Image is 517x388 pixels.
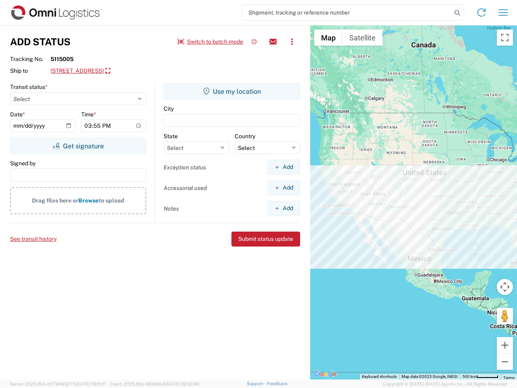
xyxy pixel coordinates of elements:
img: Google [312,369,339,380]
button: Show street map [314,30,343,46]
button: Show satellite imagery [343,30,382,46]
span: Copyright © [DATE]-[DATE] Agistix Inc., All Rights Reserved [383,380,507,388]
span: Drag files here or [32,197,78,204]
label: Signed by [10,160,36,167]
span: 500 km [462,374,476,379]
input: Shipment, tracking or reference number [242,5,452,20]
a: [STREET_ADDRESS] [50,64,110,78]
button: Keyboard shortcuts [362,374,397,380]
button: Add [267,201,300,216]
button: Use my location [164,83,300,99]
span: Tracking No. [10,55,50,63]
button: Drag Pegman onto the map to open Street View [497,308,513,324]
span: to upload [99,197,124,204]
button: Zoom in [497,337,513,353]
button: Add [267,160,300,175]
a: Feedback [267,381,288,386]
a: Support [247,381,267,386]
label: Time [81,111,96,118]
strong: 5115005 [50,55,74,63]
span: Ship to [10,67,50,74]
label: Country [235,133,255,140]
button: Zoom out [497,354,513,370]
button: Submit status update [231,232,300,247]
span: [DATE] 09:32:48 [165,382,199,386]
label: State [164,133,178,140]
label: Accessorial used [164,184,207,192]
button: Map Scale: 500 km per 51 pixels [460,374,501,380]
span: Browse [78,197,99,204]
span: Server: 2025.18.0-dd719145275 [10,382,106,386]
span: [DATE] 09:51:11 [76,382,106,386]
label: Date [10,111,25,118]
button: Get signature [10,138,146,154]
button: Map camera controls [497,279,513,295]
h3: Add Status [10,36,71,48]
button: See transit history [10,232,57,246]
label: Exception status [164,164,206,171]
span: Client: 2025.18.0-9839db4 [109,382,199,386]
label: City [164,105,174,112]
a: Open this area in Google Maps (opens a new window) [312,369,339,380]
button: Add [267,180,300,195]
a: Terms [503,375,515,380]
button: Toggle fullscreen view [497,30,513,46]
button: Switch to batch mode [177,35,243,48]
label: Transit status [10,83,48,91]
span: Map data ©2025 Google, INEGI [401,374,458,379]
label: Notes [164,205,179,212]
